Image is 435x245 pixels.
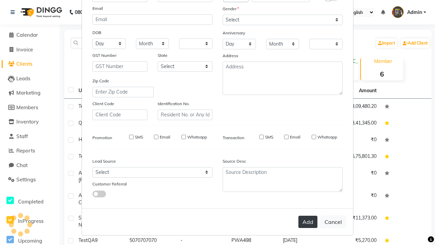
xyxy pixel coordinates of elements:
[320,215,346,228] button: Cancel
[92,101,114,107] label: Client Code
[92,61,147,72] input: GST Number
[92,158,116,164] label: Lead Source
[223,135,244,141] label: Transaction
[223,158,246,164] label: Source Desc
[92,30,101,36] label: DOB
[158,110,213,120] input: Resident No. or Any Id
[158,101,190,107] label: Identification No.
[290,134,300,140] label: Email
[92,52,117,59] label: GST Number
[92,135,112,141] label: Promotion
[187,134,207,140] label: Whatsapp
[92,5,103,12] label: Email
[92,181,127,187] label: Customer Referral
[92,110,147,120] input: Client Code
[223,30,245,36] label: Anniversary
[160,134,170,140] label: Email
[92,14,212,25] input: Email
[298,216,317,228] button: Add
[92,87,154,97] input: Enter Zip Code
[158,52,168,59] label: State
[223,6,239,12] label: Gender
[317,134,337,140] label: Whatsapp
[135,134,143,140] label: SMS
[265,134,273,140] label: SMS
[92,78,109,84] label: Zip Code
[223,53,238,59] label: Address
